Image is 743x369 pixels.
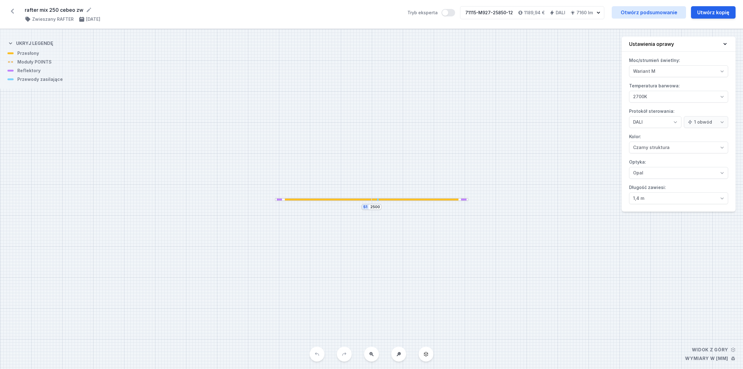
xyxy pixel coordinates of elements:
[691,6,736,19] button: Utwórz kopię
[556,10,565,16] h4: DALI
[86,7,92,13] button: Edytuj nazwę projektu
[407,9,455,16] label: Tryb eksperta
[576,10,593,16] h4: 7160 lm
[629,132,728,153] label: Kolor:
[16,40,53,46] h4: Ukryj legendę
[370,204,380,209] input: Wymiar [mm]
[465,10,513,16] div: 71115-M927-25850-12
[629,55,728,77] label: Moc/strumień świetlny:
[629,167,728,179] select: Optyka:
[612,6,686,19] a: Otwórz podsumowanie
[629,116,681,128] select: Protokół sterowania:
[629,81,728,103] label: Temperatura barwowa:
[684,116,728,128] select: Protokół sterowania:
[629,106,728,128] label: Protokół sterowania:
[629,40,674,48] h4: Ustawienia oprawy
[524,10,545,16] h4: 1189,94 €
[441,9,455,16] button: Tryb eksperta
[32,16,74,22] h4: Zwieszany RAFTER
[460,6,604,19] button: 71115-M927-25850-121189,94 €DALI7160 lm
[86,16,100,22] h4: [DATE]
[629,91,728,103] select: Temperatura barwowa:
[629,192,728,204] select: Długość zawiesi:
[629,182,728,204] label: Długość zawiesi:
[629,157,728,179] label: Optyka:
[629,142,728,153] select: Kolor:
[25,6,400,14] form: rafter mix 250 cebeo zw
[622,37,736,52] button: Ustawienia oprawy
[629,65,728,77] select: Moc/strumień świetlny:
[7,35,53,50] button: Ukryj legendę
